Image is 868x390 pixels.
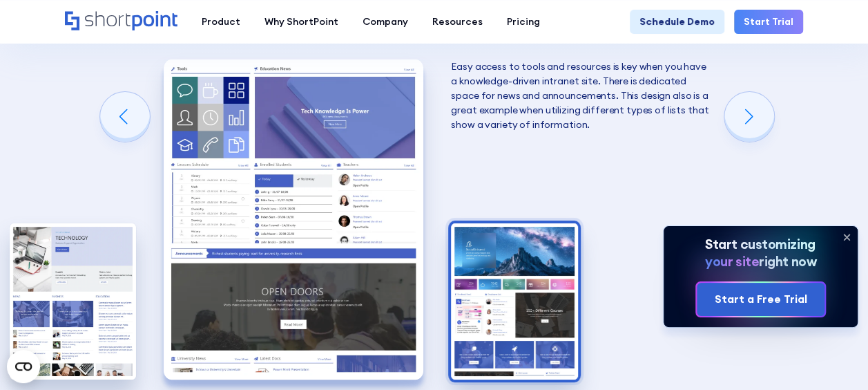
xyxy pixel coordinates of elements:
[724,92,774,142] div: Next slide
[164,59,423,379] div: 4 / 5
[7,350,40,383] button: Open CMP widget
[451,223,577,379] div: 5 / 5
[495,10,552,34] a: Pricing
[10,223,136,379] div: 3 / 5
[253,10,351,34] a: Why ShortPoint
[10,223,136,379] img: Best SharePoint Designs
[432,15,483,29] div: Resources
[264,15,338,29] div: Why ShortPoint
[451,223,577,379] img: Best SharePoint Intranet Site Designs
[630,10,724,34] a: Schedule Demo
[451,59,711,132] p: Easy access to tools and resources is key when you have a knowledge-driven intranet site. There i...
[351,10,421,34] a: Company
[164,59,423,379] img: Best SharePoint Intranet Examples
[363,15,408,29] div: Company
[421,10,495,34] a: Resources
[714,291,807,308] div: Start a Free Trial
[65,11,177,32] a: Home
[734,10,803,34] a: Start Trial
[799,324,868,390] iframe: Chat Widget
[202,15,240,29] div: Product
[507,15,540,29] div: Pricing
[190,10,253,34] a: Product
[697,283,824,317] a: Start a Free Trial
[100,92,150,142] div: Previous slide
